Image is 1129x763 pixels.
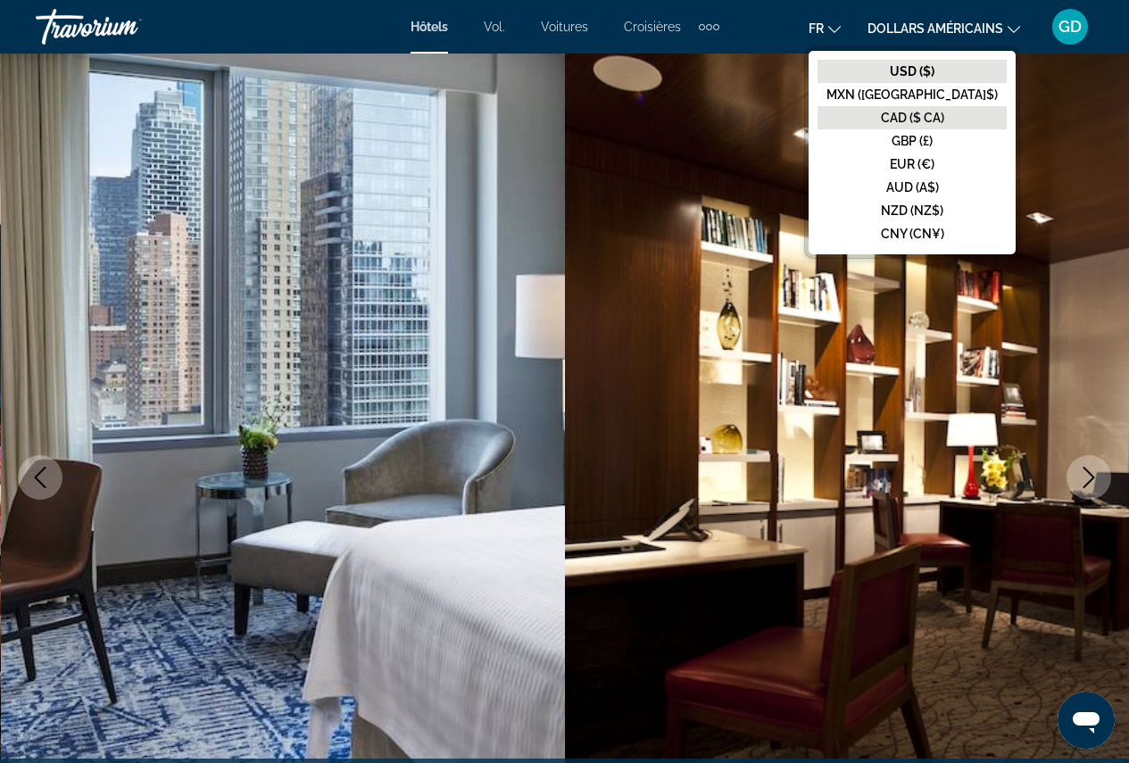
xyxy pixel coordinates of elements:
[881,203,943,218] font: NZD (NZ$)
[18,455,62,500] button: Previous image
[818,129,1007,153] button: GBP (£)
[484,20,505,34] a: Vol.
[1058,692,1115,749] iframe: Bouton de lancement de la fenêtre de messagerie
[826,87,998,102] font: MXN ([GEOGRAPHIC_DATA]$)
[36,4,214,50] a: Travorium
[892,134,933,148] font: GBP (£)
[868,21,1003,36] font: dollars américains
[1058,17,1082,36] font: GD
[890,64,934,79] font: USD ($)
[624,20,681,34] a: Croisières
[886,180,939,195] font: AUD (A$)
[699,12,719,41] button: Éléments de navigation supplémentaires
[890,157,934,171] font: EUR (€)
[1067,455,1111,500] button: Next image
[541,20,588,34] a: Voitures
[818,222,1007,245] button: CNY (CN¥)
[1047,8,1093,46] button: Menu utilisateur
[881,227,944,241] font: CNY (CN¥)
[818,60,1007,83] button: USD ($)
[818,176,1007,199] button: AUD (A$)
[818,83,1007,106] button: MXN ([GEOGRAPHIC_DATA]$)
[818,199,1007,222] button: NZD (NZ$)
[868,15,1020,41] button: Changer de devise
[818,153,1007,176] button: EUR (€)
[818,106,1007,129] button: CAD ($ CA)
[411,20,448,34] a: Hôtels
[809,21,824,36] font: fr
[809,15,841,41] button: Changer de langue
[881,111,944,125] font: CAD ($ CA)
